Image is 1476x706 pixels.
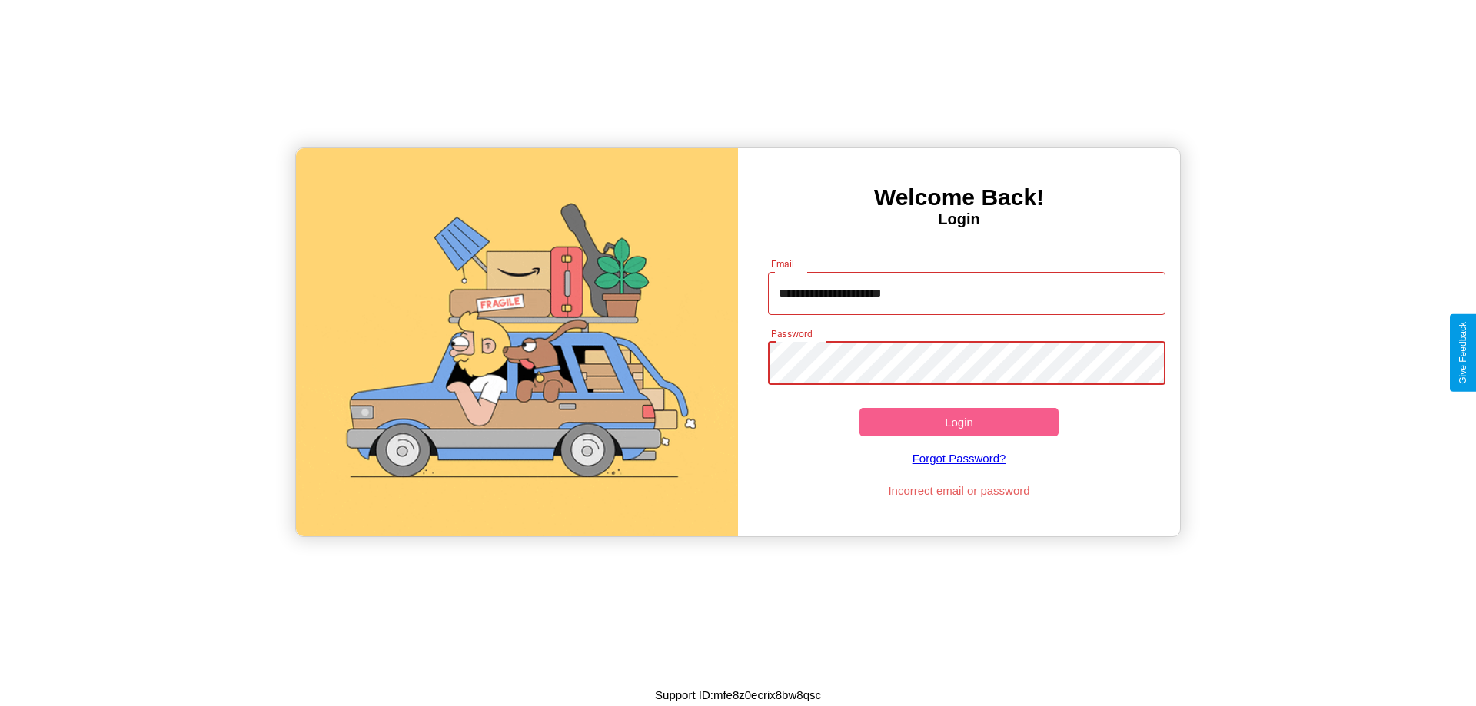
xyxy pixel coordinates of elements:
[738,210,1180,228] h4: Login
[771,257,795,270] label: Email
[655,684,821,705] p: Support ID: mfe8z0ecrix8bw8qsc
[859,408,1059,436] button: Login
[760,480,1159,501] p: Incorrect email or password
[1458,322,1468,384] div: Give Feedback
[771,327,812,340] label: Password
[760,436,1159,480] a: Forgot Password?
[738,184,1180,210] h3: Welcome Back!
[296,148,738,536] img: gif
